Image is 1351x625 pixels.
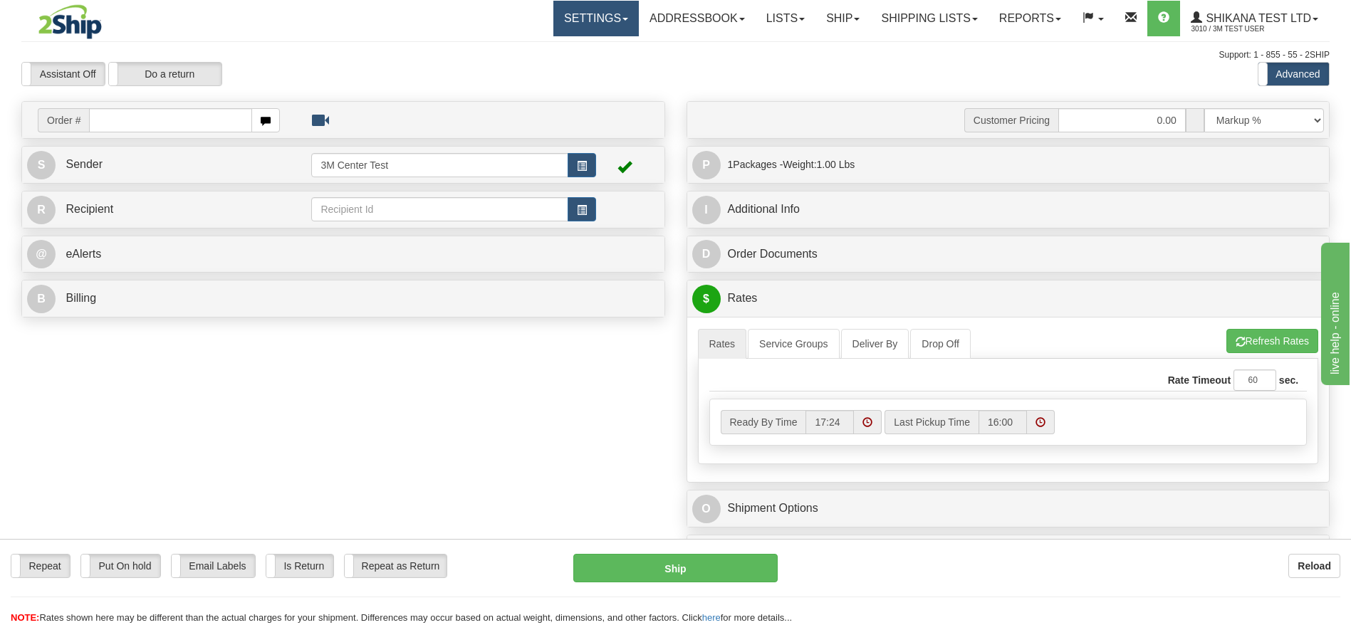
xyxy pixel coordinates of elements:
[311,153,568,177] input: Sender Id
[38,108,89,132] span: Order #
[839,159,855,170] span: Lbs
[728,150,855,179] span: Packages -
[639,1,756,36] a: Addressbook
[692,195,1325,224] a: IAdditional Info
[748,329,839,359] a: Service Groups
[1180,1,1329,36] a: Shikana Test Ltd 3010 / 3M Test User
[66,158,103,170] span: Sender
[1279,373,1298,387] label: sec.
[989,1,1072,36] a: Reports
[1298,560,1331,572] b: Reload
[1168,373,1231,387] label: Rate Timeout
[964,108,1058,132] span: Customer Pricing
[692,285,721,313] span: $
[692,284,1325,313] a: $Rates
[27,150,311,179] a: S Sender
[1226,329,1318,353] button: Refresh Rates
[81,555,160,577] label: Put On hold
[815,1,870,36] a: Ship
[66,292,96,304] span: Billing
[11,9,132,26] div: live help - online
[721,410,806,434] label: Ready By Time
[1258,63,1329,85] label: Advanced
[692,240,721,268] span: D
[756,1,815,36] a: Lists
[692,494,1325,523] a: OShipment Options
[172,555,255,577] label: Email Labels
[11,612,39,623] span: NOTE:
[27,195,280,224] a: R Recipient
[698,329,747,359] a: Rates
[345,555,447,577] label: Repeat as Return
[573,554,777,582] button: Ship
[885,410,979,434] label: Last Pickup Time
[109,63,221,85] label: Do a return
[692,196,721,224] span: I
[22,63,105,85] label: Assistant Off
[1318,240,1350,385] iframe: chat widget
[21,49,1330,61] div: Support: 1 - 855 - 55 - 2SHIP
[21,4,119,40] img: logo3010.jpg
[11,555,70,577] label: Repeat
[692,151,721,179] span: P
[27,240,56,268] span: @
[692,150,1325,179] a: P 1Packages -Weight:1.00 Lbs
[817,159,836,170] span: 1.00
[66,203,113,215] span: Recipient
[27,151,56,179] span: S
[692,240,1325,269] a: DOrder Documents
[783,159,855,170] span: Weight:
[27,196,56,224] span: R
[27,240,659,269] a: @ eAlerts
[728,159,734,170] span: 1
[27,285,56,313] span: B
[702,612,721,623] a: here
[66,248,101,260] span: eAlerts
[1288,554,1340,578] button: Reload
[266,555,333,577] label: Is Return
[553,1,639,36] a: Settings
[311,197,568,221] input: Recipient Id
[1202,12,1311,24] span: Shikana Test Ltd
[1191,22,1298,36] span: 3010 / 3M Test User
[27,284,659,313] a: B Billing
[910,329,971,359] a: Drop Off
[692,495,721,523] span: O
[870,1,988,36] a: Shipping lists
[841,329,909,359] a: Deliver By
